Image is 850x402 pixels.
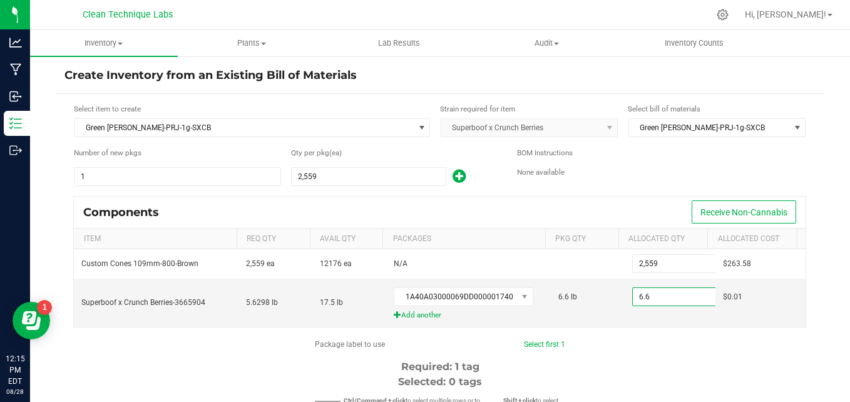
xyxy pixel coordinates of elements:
[9,36,22,49] inline-svg: Analytics
[315,359,565,374] div: Required: 1 tag
[329,148,341,159] span: (ea)
[361,38,437,49] span: Lab Results
[246,259,275,268] span: 2,559 ea
[83,9,173,20] span: Clean Technique Labs
[745,9,826,19] span: Hi, [PERSON_NAME]!
[237,229,310,250] th: Req Qty
[545,229,618,250] th: Pkg Qty
[446,175,466,183] span: Add new output
[394,288,517,306] span: 1A40A03000069DD000001740
[629,119,789,137] span: Green [PERSON_NAME]-PRJ-1g-SXCB
[9,63,22,76] inline-svg: Manufacturing
[620,30,768,56] a: Inventory Counts
[74,229,236,250] th: Item
[648,38,740,49] span: Inventory Counts
[320,259,352,268] span: 12176 ea
[178,30,325,56] a: Plants
[13,302,50,339] iframe: Resource center
[9,144,22,157] inline-svg: Outbound
[6,353,24,387] p: 12:15 PM EDT
[315,374,565,389] div: Selected: 0 tags
[558,292,577,301] span: 6.6 lb
[517,168,565,177] span: None available
[382,229,545,250] th: Packages
[30,38,178,49] span: Inventory
[394,259,407,268] span: N/A
[700,207,787,217] span: Receive Non-Cannabis
[75,119,414,137] span: Green [PERSON_NAME]-PRJ-1g-SXCB
[715,9,730,21] div: Manage settings
[628,105,700,113] span: Select bill of materials
[723,259,751,268] span: $263.58
[723,292,742,301] span: $0.01
[692,200,796,224] button: Receive Non-Cannabis
[74,105,141,113] span: Select item to create
[9,90,22,103] inline-svg: Inbound
[30,30,178,56] a: Inventory
[310,229,383,250] th: Avail Qty
[81,259,198,268] span: Custom Cones 109mm-800-Brown
[9,117,22,130] inline-svg: Inventory
[473,30,620,56] a: Audit
[81,298,205,307] span: Superboof x Crunch Berries-3665904
[524,340,565,349] a: Select first 1
[394,309,543,321] span: Add another
[74,148,141,159] span: Number of new packages to create
[315,340,385,349] span: Package label to use
[473,38,620,49] span: Audit
[246,298,278,307] span: 5.6298 lb
[618,229,708,250] th: Allocated Qty
[64,68,816,84] h4: Create Inventory from an Existing Bill of Materials
[517,148,573,157] span: BOM Instructions
[440,105,515,113] span: Strain required for item
[320,298,343,307] span: 17.5 lb
[83,205,168,219] div: Components
[291,148,329,159] span: Quantity per package (ea)
[37,300,52,315] iframe: Resource center unread badge
[707,229,797,250] th: Allocated Cost
[6,387,24,396] p: 08/28
[178,38,325,49] span: Plants
[325,30,473,56] a: Lab Results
